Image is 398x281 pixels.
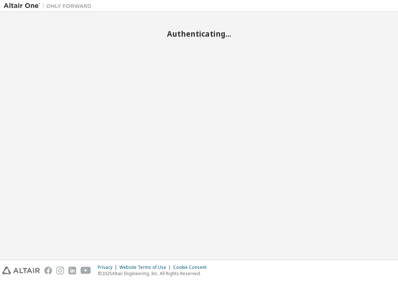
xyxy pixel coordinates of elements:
[119,264,173,270] div: Website Terms of Use
[2,267,40,274] img: altair_logo.svg
[98,270,211,277] p: © 2025 Altair Engineering, Inc. All Rights Reserved.
[81,267,91,274] img: youtube.svg
[68,267,76,274] img: linkedin.svg
[44,267,52,274] img: facebook.svg
[4,29,394,39] h2: Authenticating...
[56,267,64,274] img: instagram.svg
[173,264,211,270] div: Cookie Consent
[4,2,95,10] img: Altair One
[98,264,119,270] div: Privacy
